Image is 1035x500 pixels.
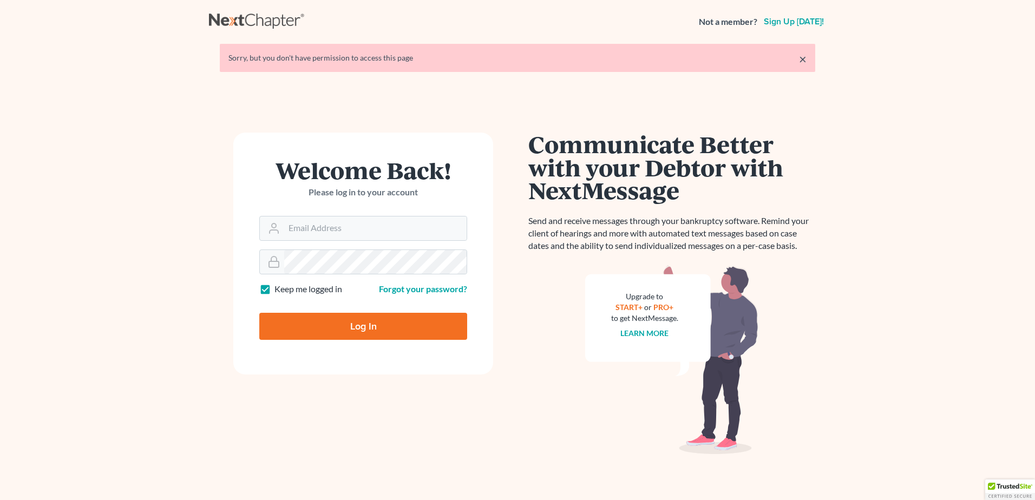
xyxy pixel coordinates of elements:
[616,302,643,312] a: START+
[985,479,1035,500] div: TrustedSite Certified
[259,186,467,199] p: Please log in to your account
[528,133,815,202] h1: Communicate Better with your Debtor with NextMessage
[799,52,807,65] a: ×
[274,283,342,295] label: Keep me logged in
[259,313,467,340] input: Log In
[654,302,674,312] a: PRO+
[528,215,815,252] p: Send and receive messages through your bankruptcy software. Remind your client of hearings and mo...
[699,16,757,28] strong: Not a member?
[621,328,669,338] a: Learn more
[259,159,467,182] h1: Welcome Back!
[611,313,678,324] div: to get NextMessage.
[228,52,807,63] div: Sorry, but you don't have permission to access this page
[585,265,758,455] img: nextmessage_bg-59042aed3d76b12b5cd301f8e5b87938c9018125f34e5fa2b7a6b67550977c72.svg
[762,17,826,26] a: Sign up [DATE]!
[645,302,652,312] span: or
[379,284,467,294] a: Forgot your password?
[284,216,467,240] input: Email Address
[611,291,678,302] div: Upgrade to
